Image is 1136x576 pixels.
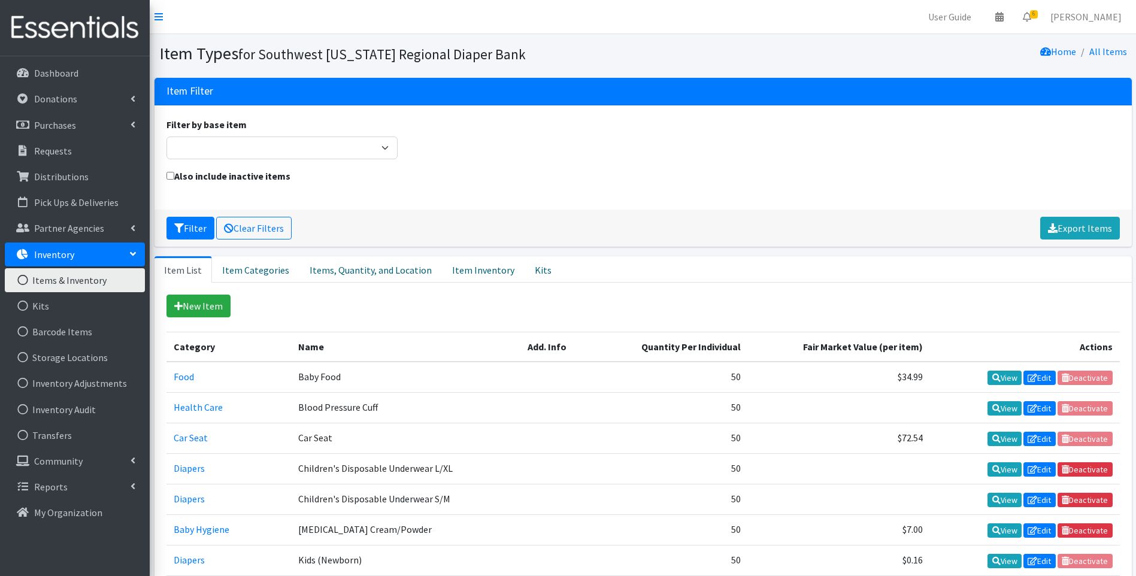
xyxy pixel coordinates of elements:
p: Distributions [34,171,89,183]
small: for Southwest [US_STATE] Regional Diaper Bank [238,46,526,63]
td: 50 [593,453,747,484]
th: Add. Info [520,332,593,362]
p: Reports [34,481,68,493]
a: Clear Filters [216,217,292,240]
img: HumanEssentials [5,8,145,48]
a: Edit [1023,493,1056,507]
td: 50 [593,484,747,515]
input: Also include inactive items [166,172,174,180]
label: Also include inactive items [166,169,290,183]
td: Blood Pressure Cuff [291,392,521,423]
td: 50 [593,362,747,393]
th: Quantity Per Individual [593,332,747,362]
a: Home [1040,46,1076,57]
td: Children's Disposable Underwear L/XL [291,453,521,484]
a: View [987,371,1022,385]
td: 50 [593,392,747,423]
a: My Organization [5,501,145,525]
td: Kids (Newborn) [291,545,521,576]
td: $7.00 [748,515,931,545]
p: Donations [34,93,77,105]
a: Item List [155,256,212,283]
a: Item Inventory [442,256,525,283]
p: Requests [34,145,72,157]
p: My Organization [34,507,102,519]
a: Requests [5,139,145,163]
a: Kits [5,294,145,318]
a: Edit [1023,371,1056,385]
a: Kits [525,256,562,283]
a: Food [174,371,194,383]
a: Distributions [5,165,145,189]
a: Partner Agencies [5,216,145,240]
th: Category [166,332,291,362]
p: Inventory [34,248,74,260]
td: 50 [593,545,747,576]
a: Pick Ups & Deliveries [5,190,145,214]
p: Dashboard [34,67,78,79]
th: Actions [930,332,1119,362]
a: Deactivate [1058,523,1113,538]
a: Items, Quantity, and Location [299,256,442,283]
a: Diapers [174,554,205,566]
h1: Item Types [159,43,639,64]
p: Purchases [34,119,76,131]
a: Item Categories [212,256,299,283]
a: Diapers [174,493,205,505]
a: Dashboard [5,61,145,85]
td: Car Seat [291,423,521,453]
a: Inventory Adjustments [5,371,145,395]
button: Filter [166,217,214,240]
a: Deactivate [1058,493,1113,507]
a: Community [5,449,145,473]
a: Inventory Audit [5,398,145,422]
a: Edit [1023,462,1056,477]
a: New Item [166,295,231,317]
a: [PERSON_NAME] [1041,5,1131,29]
a: Inventory [5,242,145,266]
a: Edit [1023,432,1056,446]
p: Community [34,455,83,467]
p: Pick Ups & Deliveries [34,196,119,208]
a: Edit [1023,554,1056,568]
label: Filter by base item [166,117,247,132]
a: Transfers [5,423,145,447]
th: Name [291,332,521,362]
a: Storage Locations [5,345,145,369]
th: Fair Market Value (per item) [748,332,931,362]
a: Export Items [1040,217,1120,240]
a: Purchases [5,113,145,137]
a: View [987,401,1022,416]
a: View [987,432,1022,446]
td: $34.99 [748,362,931,393]
td: 50 [593,515,747,545]
a: 6 [1013,5,1041,29]
a: Edit [1023,401,1056,416]
a: View [987,462,1022,477]
td: $0.16 [748,545,931,576]
a: Edit [1023,523,1056,538]
h3: Item Filter [166,85,213,98]
p: Partner Agencies [34,222,104,234]
a: View [987,554,1022,568]
td: Children's Disposable Underwear S/M [291,484,521,515]
a: All Items [1089,46,1127,57]
td: $72.54 [748,423,931,453]
td: Baby Food [291,362,521,393]
td: 50 [593,423,747,453]
a: Diapers [174,462,205,474]
span: 6 [1030,10,1038,19]
a: Health Care [174,401,223,413]
a: Deactivate [1058,462,1113,477]
td: [MEDICAL_DATA] Cream/Powder [291,515,521,545]
a: View [987,523,1022,538]
a: Reports [5,475,145,499]
a: User Guide [919,5,981,29]
a: Items & Inventory [5,268,145,292]
a: View [987,493,1022,507]
a: Donations [5,87,145,111]
a: Barcode Items [5,320,145,344]
a: Car Seat [174,432,208,444]
a: Baby Hygiene [174,523,229,535]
